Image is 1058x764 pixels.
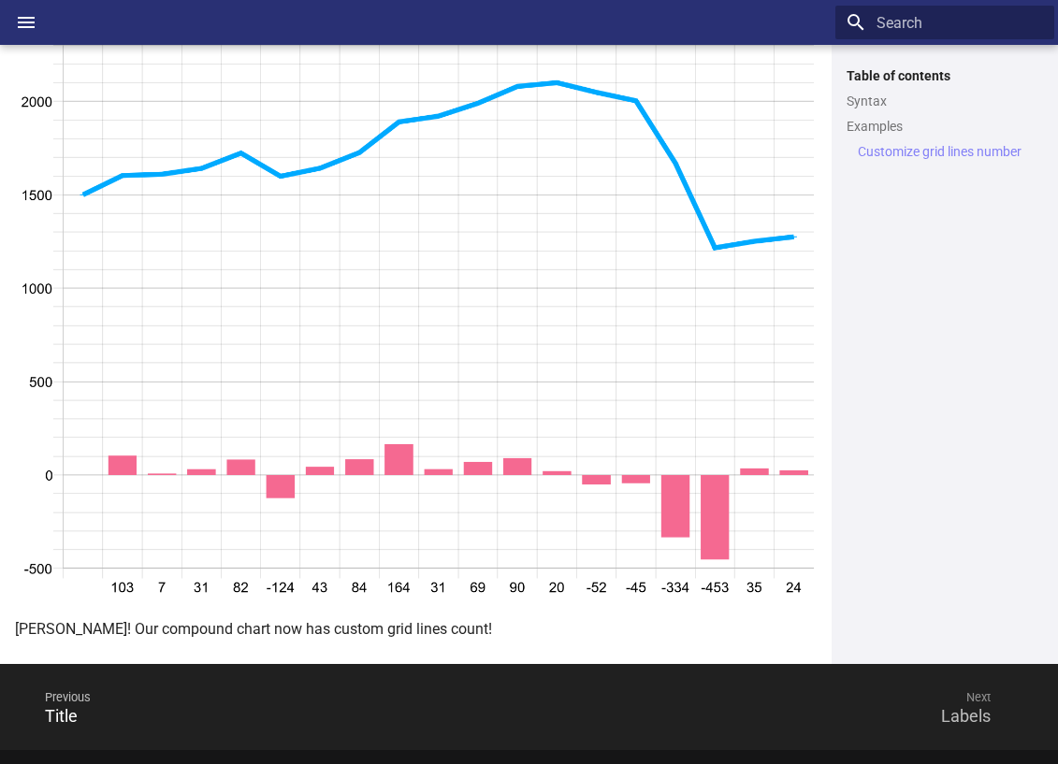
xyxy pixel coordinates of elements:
img: compound chart with custom grid lines number [15,1,817,602]
label: Table of contents [835,67,1054,84]
a: NextLabels [529,668,1055,746]
input: Search [835,6,1054,39]
nav: Examples [847,143,1043,160]
span: Labels [941,706,991,726]
nav: Table of contents [835,67,1054,160]
a: PreviousTitle [4,668,529,746]
a: Syntax [847,93,1043,109]
a: Examples [847,118,1043,135]
span: Next [529,675,1010,720]
a: Customize grid lines number [858,143,1043,160]
span: Title [45,706,78,726]
p: [PERSON_NAME]! Our compound chart now has custom grid lines count! [15,617,817,641]
span: Previous [26,675,507,720]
